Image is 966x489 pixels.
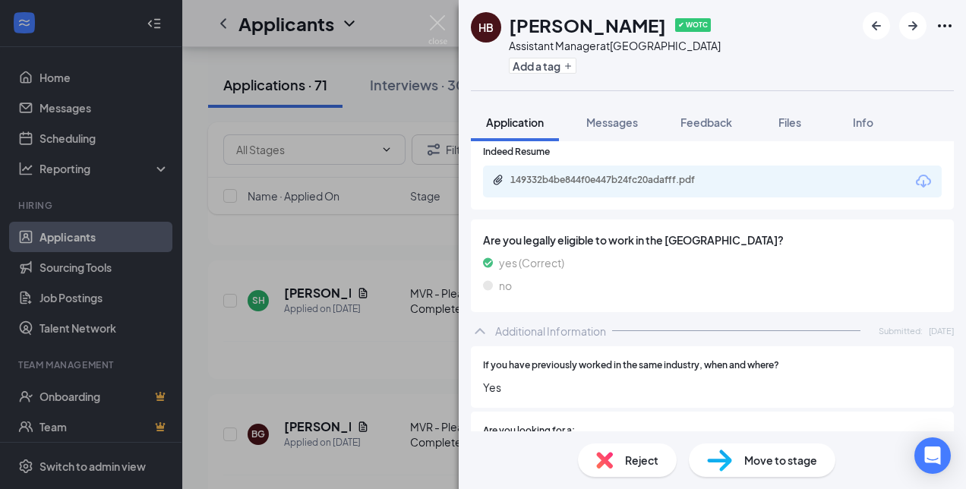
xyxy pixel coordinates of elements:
span: ✔ WOTC [675,18,711,32]
div: HB [478,20,494,35]
span: Move to stage [744,452,817,468]
button: ArrowRight [899,12,927,39]
div: 149332b4be844f0e447b24fc20adafff.pdf [510,174,723,186]
span: Are you legally eligible to work in the [GEOGRAPHIC_DATA]? [483,232,942,248]
svg: Paperclip [492,174,504,186]
span: Yes [483,379,942,396]
button: PlusAdd a tag [509,58,576,74]
div: Additional Information [495,323,606,339]
span: If you have previously worked in the same industry, when and where? [483,358,779,373]
svg: Download [914,172,933,191]
span: Files [778,115,801,129]
span: Are you looking for a: [483,424,575,438]
span: Feedback [680,115,732,129]
svg: ArrowLeftNew [867,17,885,35]
div: Open Intercom Messenger [914,437,951,474]
svg: Ellipses [936,17,954,35]
svg: ChevronUp [471,322,489,340]
h1: [PERSON_NAME] [509,12,666,38]
span: Indeed Resume [483,145,550,159]
span: Reject [625,452,658,468]
a: Paperclip149332b4be844f0e447b24fc20adafff.pdf [492,174,738,188]
span: no [499,277,512,294]
span: Messages [586,115,638,129]
div: Assistant Manager at [GEOGRAPHIC_DATA] [509,38,721,53]
span: Info [853,115,873,129]
span: yes (Correct) [499,254,564,271]
svg: Plus [563,62,573,71]
svg: ArrowRight [904,17,922,35]
span: [DATE] [929,324,954,337]
span: Submitted: [879,324,923,337]
span: Application [486,115,544,129]
button: ArrowLeftNew [863,12,890,39]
